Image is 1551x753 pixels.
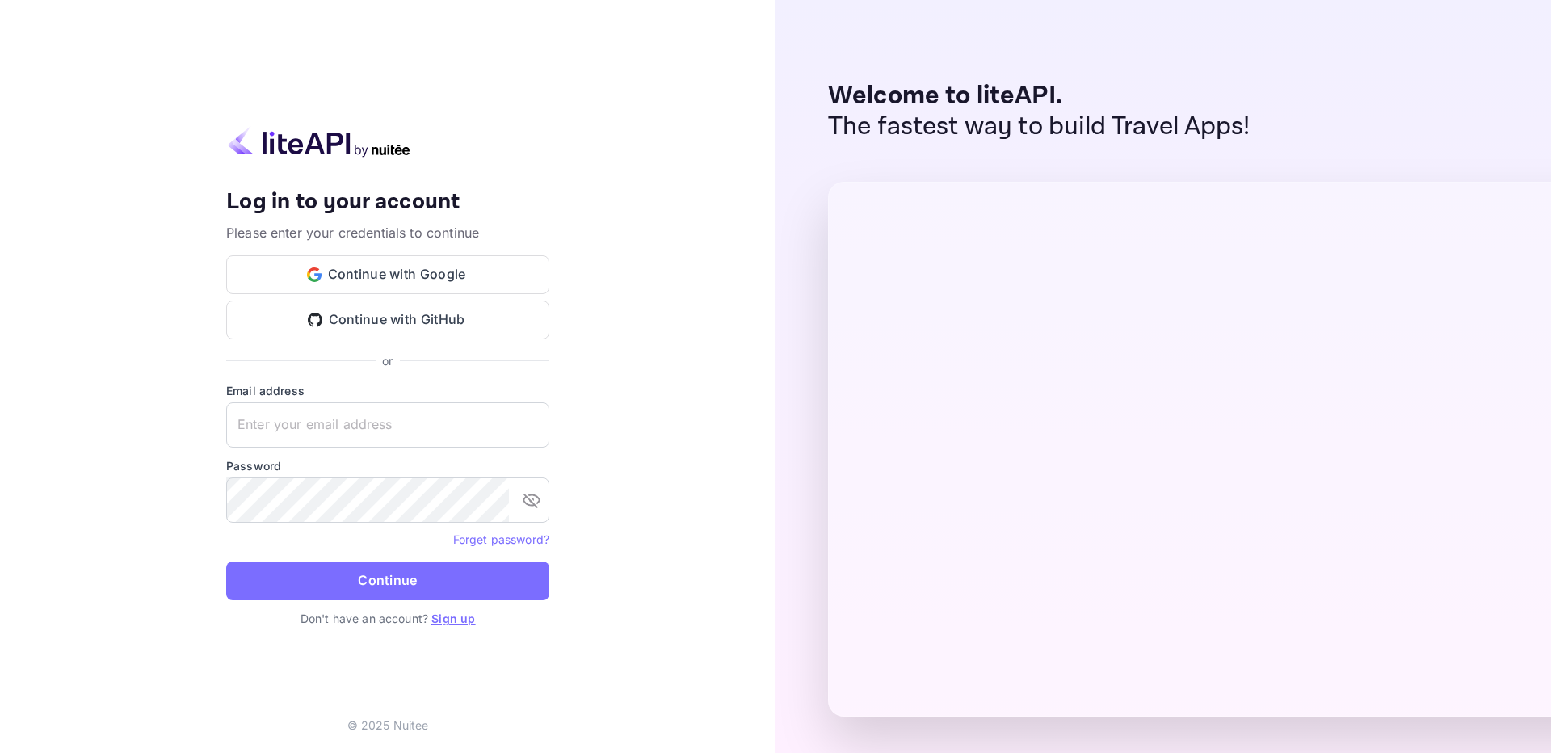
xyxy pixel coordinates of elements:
p: © 2025 Nuitee [347,717,429,734]
a: Forget password? [453,532,549,546]
label: Email address [226,382,549,399]
button: Continue [226,562,549,600]
button: Continue with Google [226,255,549,294]
p: Please enter your credentials to continue [226,223,549,242]
button: toggle password visibility [515,484,548,516]
label: Password [226,457,549,474]
p: The fastest way to build Travel Apps! [828,111,1250,142]
p: Welcome to liteAPI. [828,81,1250,111]
img: liteapi [226,126,412,158]
a: Sign up [431,612,475,625]
input: Enter your email address [226,402,549,448]
button: Continue with GitHub [226,301,549,339]
p: Don't have an account? [226,610,549,627]
a: Forget password? [453,531,549,547]
h4: Log in to your account [226,188,549,217]
p: or [382,352,393,369]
